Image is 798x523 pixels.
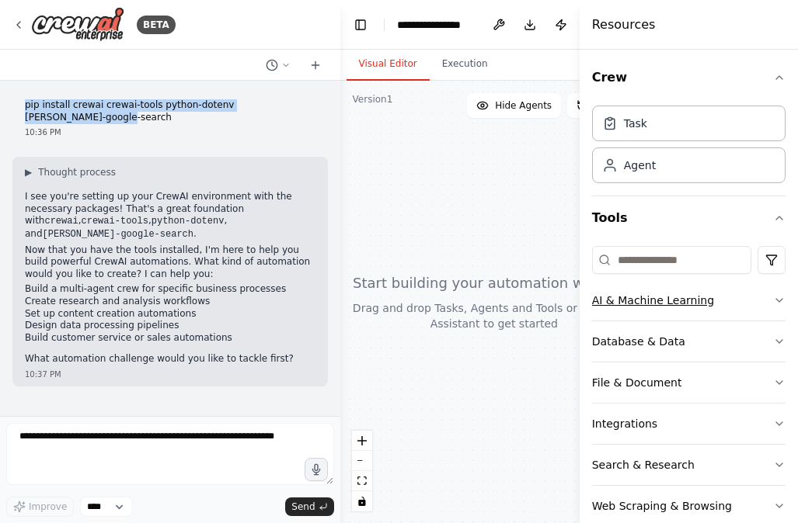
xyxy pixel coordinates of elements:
button: Start a new chat [303,56,328,74]
code: crewai-tools [82,216,148,227]
button: ▶Thought process [25,166,116,178]
button: Send [285,497,333,516]
button: Tools [592,196,786,240]
button: AI & Machine Learning [592,280,786,320]
p: Now that you have the tools installed, I'm here to help you build powerful CrewAI automations. Wh... [25,244,315,281]
div: AI & Machine Learning [592,293,714,308]
div: 10:37 PM [25,369,315,380]
p: I see you're setting up your CrewAI environment with the necessary packages! That's a great found... [25,191,315,241]
button: Crew [592,56,786,99]
span: Hide Agents [495,99,552,112]
button: Switch to previous chat [260,56,297,74]
img: Logo [31,7,124,42]
div: Integrations [592,416,657,431]
button: Click to speak your automation idea [305,458,328,481]
div: Task [624,116,647,131]
button: Hide left sidebar [350,14,371,36]
button: Search & Research [592,445,786,485]
li: Design data processing pipelines [25,320,315,332]
div: Web Scraping & Browsing [592,498,732,514]
p: pip install crewai crewai-tools python-dotenv [PERSON_NAME]-google-search [25,99,315,123]
span: Improve [29,500,67,513]
span: Send [291,500,315,513]
button: toggle interactivity [352,491,372,511]
code: crewai [44,216,78,227]
li: Set up content creation automations [25,308,315,320]
button: fit view [352,471,372,491]
h4: Resources [592,16,656,34]
div: 10:36 PM [25,126,315,138]
div: File & Document [592,375,682,390]
li: Build a multi-agent crew for specific business processes [25,283,315,296]
code: python-dotenv [152,216,225,227]
div: Agent [624,158,656,173]
li: Create research and analysis workflows [25,296,315,308]
button: File & Document [592,362,786,403]
button: Improve [6,497,74,517]
div: Search & Research [592,457,695,473]
div: React Flow controls [352,431,372,511]
nav: breadcrumb [397,17,475,33]
div: Version 1 [353,93,393,106]
div: Database & Data [592,334,685,349]
button: Visual Editor [347,48,430,81]
p: What automation challenge would you like to tackle first? [25,353,315,365]
button: Database & Data [592,321,786,362]
button: Hide Agents [467,93,561,118]
button: Execution [430,48,500,81]
button: zoom in [352,431,372,451]
li: Build customer service or sales automations [25,332,315,345]
span: ▶ [25,166,32,178]
code: [PERSON_NAME]-google-search [43,229,193,240]
span: Thought process [38,166,116,178]
button: Integrations [592,404,786,444]
button: zoom out [352,451,372,471]
div: BETA [137,16,176,34]
div: Crew [592,99,786,196]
